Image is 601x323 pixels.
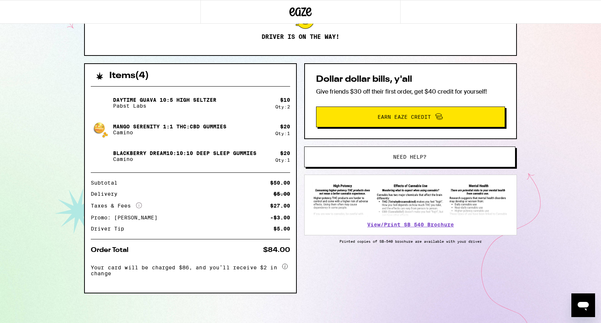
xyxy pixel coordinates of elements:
img: Daytime Guava 10:5 High Seltzer [91,92,112,113]
div: $5.00 [273,226,290,231]
h2: Dollar dollar bills, y'all [316,75,505,84]
p: Camino [113,129,226,135]
span: Need help? [393,154,426,159]
div: Order Total [91,247,134,253]
div: Qty: 1 [275,158,290,162]
div: Promo: [PERSON_NAME] [91,215,163,220]
div: $ 20 [280,124,290,129]
div: -$3.00 [270,215,290,220]
p: Give friends $30 off their first order, get $40 credit for yourself! [316,88,505,95]
div: Subtotal [91,180,123,185]
span: Earn Eaze Credit [378,114,431,120]
button: Earn Eaze Credit [316,107,505,127]
p: Blackberry Dream10:10:10 Deep Sleep Gummies [113,150,256,156]
p: Daytime Guava 10:5 High Seltzer [113,97,216,103]
div: Qty: 1 [275,131,290,136]
div: $ 20 [280,150,290,156]
div: Delivery [91,191,123,196]
img: Mango Serenity 1:1 THC:CBD Gummies [91,119,112,140]
p: Printed copies of SB-540 brochure are available with your driver [304,239,517,243]
img: Blackberry Dream10:10:10 Deep Sleep Gummies [91,146,112,166]
div: Driver Tip [91,226,129,231]
div: $5.00 [273,191,290,196]
div: $50.00 [270,180,290,185]
p: Pabst Labs [113,103,216,109]
iframe: Button to launch messaging window, conversation in progress [571,293,595,317]
p: Camino [113,156,256,162]
span: Your card will be charged $86, and you’ll receive $2 in change [91,262,280,276]
h2: Items ( 4 ) [109,71,149,80]
div: $ 10 [280,97,290,103]
p: Driver is on the way! [262,33,339,41]
div: Taxes & Fees [91,202,142,209]
p: Mango Serenity 1:1 THC:CBD Gummies [113,124,226,129]
div: $27.00 [270,203,290,208]
div: Qty: 2 [275,104,290,109]
div: $84.00 [263,247,290,253]
img: SB 540 Brochure preview [312,182,509,217]
button: Need help? [304,147,515,167]
a: View/Print SB 540 Brochure [367,222,454,228]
